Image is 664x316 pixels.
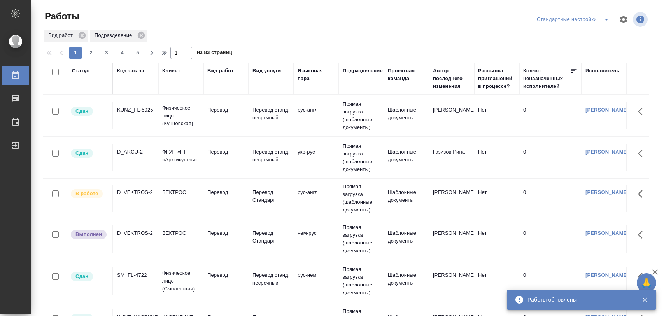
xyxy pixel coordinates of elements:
[339,262,384,300] td: Прямая загрузка (шаблонные документы)
[131,47,144,59] button: 5
[90,30,147,42] div: Подразделение
[585,67,620,75] div: Исполнитель
[162,229,200,237] p: ВЕКТРОС
[252,189,290,204] p: Перевод Стандарт
[633,185,652,203] button: Здесь прячутся важные кнопки
[474,225,519,253] td: Нет
[294,225,339,253] td: нем-рус
[429,267,474,295] td: [PERSON_NAME]
[535,13,614,26] div: split button
[294,144,339,171] td: укр-рус
[343,67,383,75] div: Подразделение
[117,67,144,75] div: Код заказа
[384,185,429,212] td: Шаблонные документы
[633,102,652,121] button: Здесь прячутся важные кнопки
[70,189,109,199] div: Исполнитель выполняет работу
[519,102,582,129] td: 0
[207,148,245,156] p: Перевод
[43,10,79,23] span: Работы
[474,185,519,212] td: Нет
[252,229,290,245] p: Перевод Стандарт
[637,296,653,303] button: Закрыть
[70,106,109,117] div: Менеджер проверил работу исполнителя, передает ее на следующий этап
[162,67,180,75] div: Клиент
[294,267,339,295] td: рус-нем
[640,275,653,291] span: 🙏
[294,102,339,129] td: рус-англ
[585,107,629,113] a: [PERSON_NAME]
[523,67,570,90] div: Кол-во неназначенных исполнителей
[633,267,652,286] button: Здесь прячутся важные кнопки
[519,185,582,212] td: 0
[95,31,135,39] p: Подразделение
[339,138,384,177] td: Прямая загрузка (шаблонные документы)
[100,49,113,57] span: 3
[474,102,519,129] td: Нет
[162,104,200,127] p: Физическое лицо (Кунцевская)
[70,271,109,282] div: Менеджер проверил работу исполнителя, передает ее на следующий этап
[637,273,656,293] button: 🙏
[117,106,154,114] div: KUNZ_FL-5925
[388,67,425,82] div: Проектная команда
[519,225,582,253] td: 0
[433,67,470,90] div: Автор последнего изменения
[585,149,629,155] a: [PERSON_NAME]
[116,47,128,59] button: 4
[478,67,515,90] div: Рассылка приглашений в процессе?
[85,49,97,57] span: 2
[429,144,474,171] td: Газизов Ринат
[633,12,649,27] span: Посмотреть информацию
[339,96,384,135] td: Прямая загрузка (шаблонные документы)
[384,144,429,171] td: Шаблонные документы
[116,49,128,57] span: 4
[70,148,109,159] div: Менеджер проверил работу исполнителя, передает ее на следующий этап
[633,225,652,244] button: Здесь прячутся важные кнопки
[162,269,200,293] p: Физическое лицо (Смоленская)
[75,230,102,238] p: Выполнен
[384,225,429,253] td: Шаблонные документы
[117,189,154,196] div: D_VEKTROS-2
[384,102,429,129] td: Шаблонные документы
[197,48,232,59] span: из 83 страниц
[162,148,200,164] p: ФГУП «ГТ «Арктикуголь»
[384,267,429,295] td: Шаблонные документы
[585,230,629,236] a: [PERSON_NAME]
[633,144,652,163] button: Здесь прячутся важные кнопки
[519,144,582,171] td: 0
[207,106,245,114] p: Перевод
[207,229,245,237] p: Перевод
[429,225,474,253] td: [PERSON_NAME]
[474,144,519,171] td: Нет
[72,67,89,75] div: Статус
[519,267,582,295] td: 0
[85,47,97,59] button: 2
[294,185,339,212] td: рус-англ
[48,31,75,39] p: Вид работ
[75,190,98,197] p: В работе
[117,148,154,156] div: D_ARCU-2
[252,271,290,287] p: Перевод станд. несрочный
[585,272,629,278] a: [PERSON_NAME]
[252,106,290,122] p: Перевод станд. несрочный
[70,229,109,240] div: Исполнитель завершил работу
[339,220,384,258] td: Прямая загрузка (шаблонные документы)
[207,67,234,75] div: Вид работ
[252,67,281,75] div: Вид услуги
[252,148,290,164] p: Перевод станд. несрочный
[339,179,384,218] td: Прямая загрузка (шаблонные документы)
[207,189,245,196] p: Перевод
[75,107,88,115] p: Сдан
[474,267,519,295] td: Нет
[429,102,474,129] td: [PERSON_NAME]
[527,296,630,304] div: Работы обновлены
[117,271,154,279] div: SM_FL-4722
[75,149,88,157] p: Сдан
[429,185,474,212] td: [PERSON_NAME]
[614,10,633,29] span: Настроить таблицу
[298,67,335,82] div: Языковая пара
[131,49,144,57] span: 5
[100,47,113,59] button: 3
[207,271,245,279] p: Перевод
[585,189,629,195] a: [PERSON_NAME]
[44,30,88,42] div: Вид работ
